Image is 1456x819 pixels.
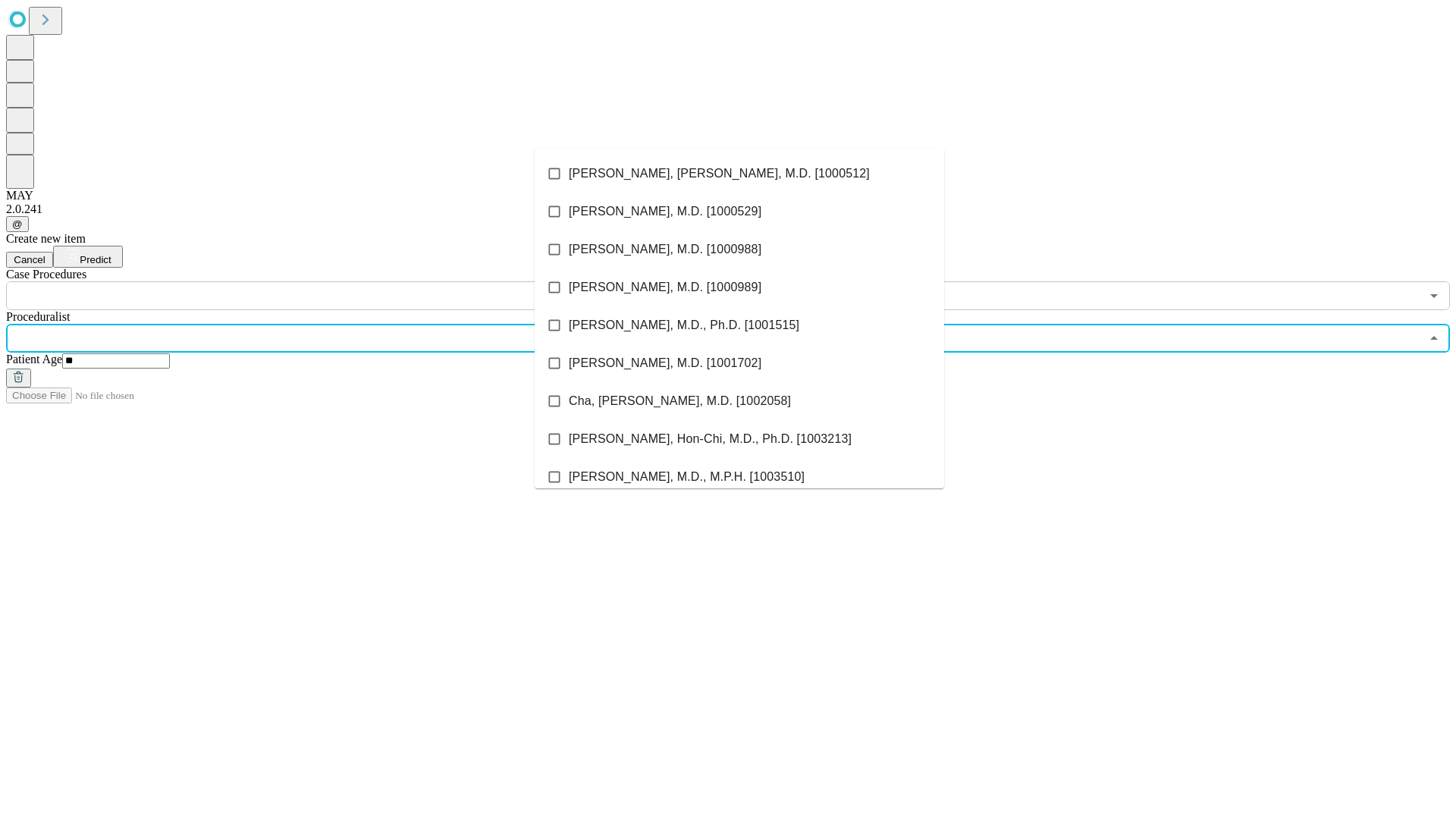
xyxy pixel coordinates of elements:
[6,189,1450,202] div: MAY
[14,254,45,265] span: Cancel
[80,254,111,265] span: Predict
[6,353,62,366] span: Patient Age
[569,468,805,486] span: [PERSON_NAME], M.D., M.P.H. [1003510]
[1423,285,1445,306] button: Open
[569,316,799,334] span: [PERSON_NAME], M.D., Ph.D. [1001515]
[569,240,761,259] span: [PERSON_NAME], M.D. [1000988]
[569,165,870,183] span: [PERSON_NAME], [PERSON_NAME], M.D. [1000512]
[6,310,70,323] span: Proceduralist
[6,268,86,281] span: Scheduled Procedure
[569,354,761,372] span: [PERSON_NAME], M.D. [1001702]
[6,252,53,268] button: Cancel
[569,392,791,410] span: Cha, [PERSON_NAME], M.D. [1002058]
[569,430,852,448] span: [PERSON_NAME], Hon-Chi, M.D., Ph.D. [1003213]
[6,232,86,245] span: Create new item
[569,202,761,221] span: [PERSON_NAME], M.D. [1000529]
[12,218,23,230] span: @
[53,246,123,268] button: Predict
[569,278,761,297] span: [PERSON_NAME], M.D. [1000989]
[6,202,1450,216] div: 2.0.241
[6,216,29,232] button: @
[1423,328,1445,349] button: Close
